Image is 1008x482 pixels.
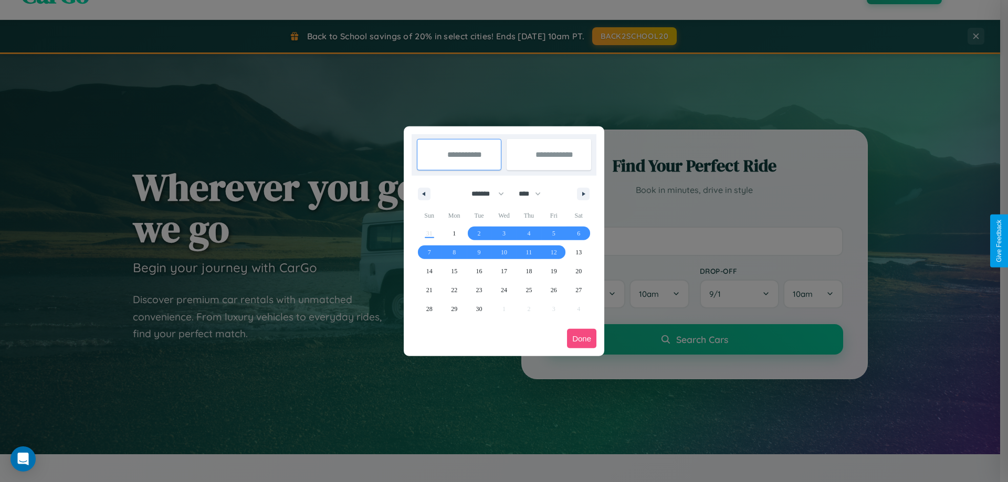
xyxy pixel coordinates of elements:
button: 8 [442,243,466,262]
button: 11 [517,243,541,262]
button: 15 [442,262,466,281]
button: 19 [541,262,566,281]
span: Mon [442,207,466,224]
span: 21 [426,281,433,299]
span: 18 [526,262,532,281]
button: 28 [417,299,442,318]
button: 10 [491,243,516,262]
span: 11 [526,243,532,262]
button: 9 [467,243,491,262]
button: 4 [517,224,541,243]
span: 28 [426,299,433,318]
button: 22 [442,281,466,299]
button: 24 [491,281,516,299]
span: 17 [501,262,507,281]
span: Thu [517,207,541,224]
span: 2 [478,224,481,243]
button: Done [567,329,596,348]
span: 7 [428,243,431,262]
span: 5 [552,224,555,243]
span: 15 [451,262,457,281]
button: 29 [442,299,466,318]
button: 12 [541,243,566,262]
span: 1 [453,224,456,243]
button: 17 [491,262,516,281]
span: 4 [527,224,530,243]
button: 27 [566,281,591,299]
span: 30 [476,299,482,318]
span: 9 [478,243,481,262]
span: 12 [551,243,557,262]
span: 16 [476,262,482,281]
div: Give Feedback [995,220,1003,262]
span: 8 [453,243,456,262]
button: 20 [566,262,591,281]
span: Wed [491,207,516,224]
span: 14 [426,262,433,281]
button: 3 [491,224,516,243]
button: 21 [417,281,442,299]
span: 3 [502,224,506,243]
button: 5 [541,224,566,243]
div: Open Intercom Messenger [10,446,36,472]
button: 16 [467,262,491,281]
button: 23 [467,281,491,299]
span: 6 [577,224,580,243]
span: 25 [526,281,532,299]
span: 27 [575,281,582,299]
span: Fri [541,207,566,224]
button: 26 [541,281,566,299]
span: 20 [575,262,582,281]
span: Sat [566,207,591,224]
span: 26 [551,281,557,299]
span: 10 [501,243,507,262]
span: 13 [575,243,582,262]
button: 6 [566,224,591,243]
button: 7 [417,243,442,262]
span: Tue [467,207,491,224]
button: 2 [467,224,491,243]
button: 25 [517,281,541,299]
button: 18 [517,262,541,281]
button: 1 [442,224,466,243]
span: 24 [501,281,507,299]
span: 29 [451,299,457,318]
button: 14 [417,262,442,281]
span: Sun [417,207,442,224]
span: 19 [551,262,557,281]
button: 13 [566,243,591,262]
span: 23 [476,281,482,299]
span: 22 [451,281,457,299]
button: 30 [467,299,491,318]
